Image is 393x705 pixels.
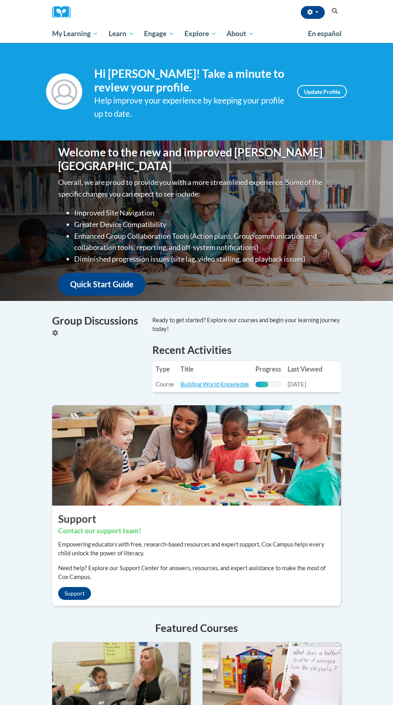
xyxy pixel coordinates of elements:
li: Enhanced Group Collaboration Tools (Action plans, Group communication and collaboration tools, re... [74,230,335,254]
span: Course [156,381,174,388]
a: My Learning [47,24,103,43]
a: En español [303,25,347,42]
h4: Featured Courses [52,620,341,636]
th: Type [152,361,177,377]
a: Learn [103,24,139,43]
div: Main menu [46,24,347,43]
span: Explore [184,29,217,39]
li: Greater Device Compatibility [74,219,335,230]
div: Help improve your experience by keeping your profile up to date. [94,94,285,120]
th: Progress [252,361,284,377]
img: Logo brand [52,6,76,18]
button: Account Settings [301,6,325,19]
a: Engage [139,24,179,43]
li: Diminished progression issues (site lag, video stalling, and playback issues) [74,253,335,265]
a: Building World Knowledge [180,381,249,388]
p: Overall, we are proud to provide you with a more streamlined experience. Some of the specific cha... [58,177,335,200]
li: Improved Site Navigation [74,207,335,219]
span: My Learning [52,29,98,39]
button: Search [329,6,341,16]
h3: Contact our support team! [58,526,335,536]
a: Quick Start Guide [58,273,146,296]
a: Update Profile [297,85,347,98]
a: Support [58,587,91,600]
span: About [227,29,254,39]
span: [DATE] [288,381,306,388]
span: Engage [144,29,174,39]
a: About [222,24,259,43]
h1: Welcome to the new and improved [PERSON_NAME][GEOGRAPHIC_DATA] [58,146,335,173]
a: Explore [179,24,222,43]
th: Last Viewed [284,361,326,377]
img: ... [46,405,347,506]
th: Title [177,361,252,377]
h2: Support [58,512,335,526]
img: Profile Image [46,73,82,110]
p: Need help? Explore our Support Center for answers, resources, and expert assistance to make the m... [58,564,335,581]
span: En español [308,29,342,38]
a: Cox Campus [52,6,76,18]
span: Learn [109,29,134,39]
p: Empowering educators with free, research-based resources and expert support, Cox Campus helps eve... [58,540,335,558]
h1: Recent Activities [152,343,341,357]
h4: Hi [PERSON_NAME]! Take a minute to review your profile. [94,67,285,94]
h4: Group Discussions [52,313,140,329]
div: Progress, % [255,382,268,387]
